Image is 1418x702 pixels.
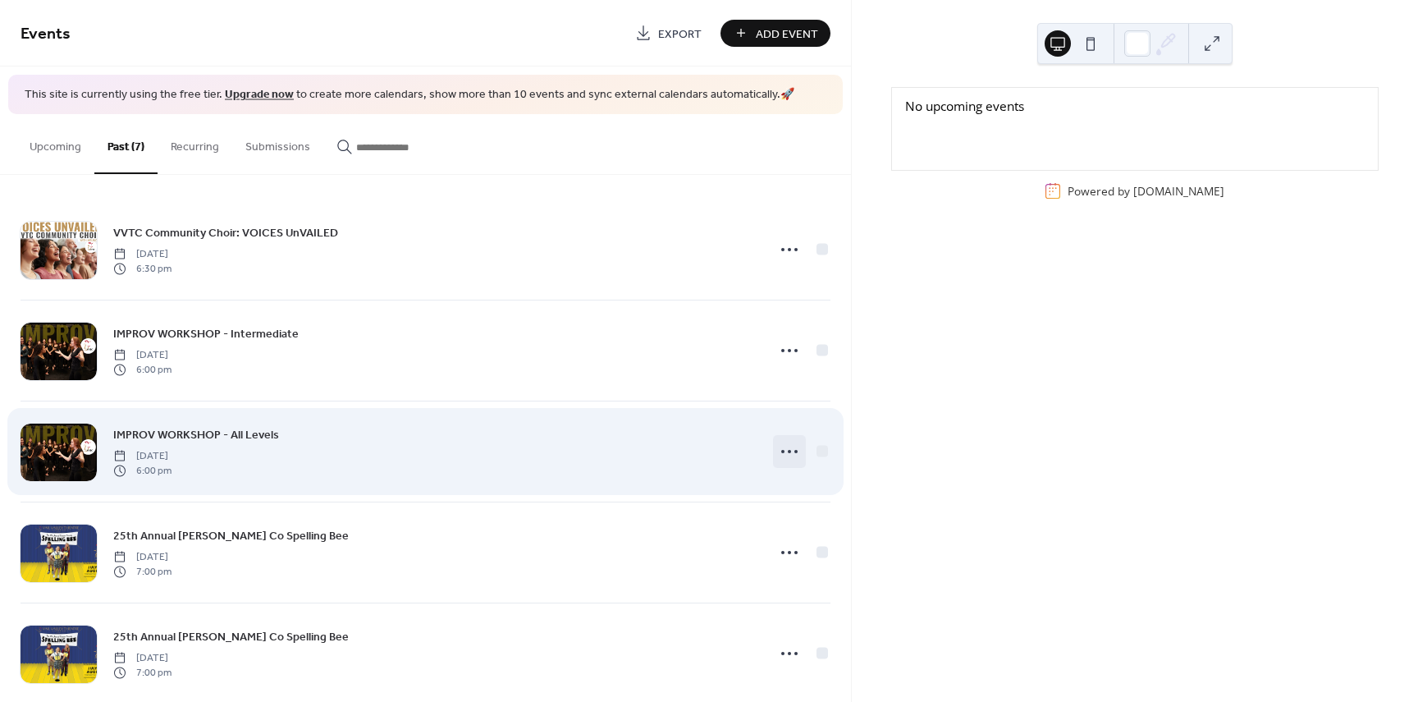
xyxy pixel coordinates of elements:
[232,114,323,172] button: Submissions
[16,114,94,172] button: Upcoming
[113,650,172,665] span: [DATE]
[720,20,830,47] button: Add Event
[113,448,172,463] span: [DATE]
[1133,183,1224,199] a: [DOMAIN_NAME]
[905,98,1365,115] div: No upcoming events
[113,464,172,479] span: 6:00 pm
[113,628,349,645] span: 25th Annual [PERSON_NAME] Co Spelling Bee
[21,18,71,50] span: Events
[113,325,299,342] span: IMPROV WORKSHOP - Intermediate
[113,425,279,444] a: IMPROV WORKSHOP - All Levels
[113,627,349,646] a: 25th Annual [PERSON_NAME] Co Spelling Bee
[25,87,794,103] span: This site is currently using the free tier. to create more calendars, show more than 10 events an...
[113,246,172,261] span: [DATE]
[113,224,338,241] span: VVTC Community Choir: VOICES UnVAILED
[658,25,702,43] span: Export
[158,114,232,172] button: Recurring
[113,565,172,580] span: 7:00 pm
[225,84,294,106] a: Upgrade now
[113,426,279,443] span: IMPROV WORKSHOP - All Levels
[113,324,299,343] a: IMPROV WORKSHOP - Intermediate
[94,114,158,174] button: Past (7)
[113,363,172,378] span: 6:00 pm
[113,666,172,681] span: 7:00 pm
[1068,183,1224,199] div: Powered by
[113,527,349,544] span: 25th Annual [PERSON_NAME] Co Spelling Bee
[113,223,338,242] a: VVTC Community Choir: VOICES UnVAILED
[756,25,818,43] span: Add Event
[113,526,349,545] a: 25th Annual [PERSON_NAME] Co Spelling Bee
[113,262,172,277] span: 6:30 pm
[623,20,714,47] a: Export
[113,549,172,564] span: [DATE]
[113,347,172,362] span: [DATE]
